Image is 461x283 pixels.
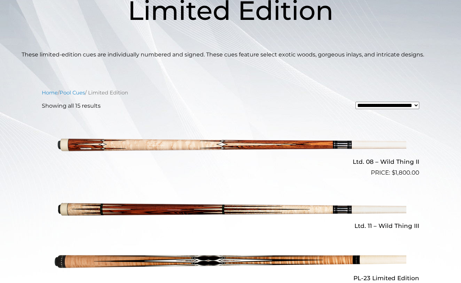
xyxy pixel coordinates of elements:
[55,180,406,239] img: Ltd. 11 - Wild Thing III
[42,90,58,96] a: Home
[42,89,419,97] nav: Breadcrumb
[42,116,419,177] a: Ltd. 08 – Wild Thing II $1,800.00
[355,102,419,109] select: Shop order
[42,102,101,110] p: Showing all 15 results
[392,169,395,176] span: $
[42,155,419,168] h2: Ltd. 08 – Wild Thing II
[42,220,419,232] h2: Ltd. 11 – Wild Thing III
[392,169,419,176] bdi: 1,800.00
[55,116,406,174] img: Ltd. 08 - Wild Thing II
[22,51,439,59] p: These limited-edition cues are individually numbered and signed. These cues feature select exotic...
[42,180,419,232] a: Ltd. 11 – Wild Thing III
[60,90,85,96] a: Pool Cues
